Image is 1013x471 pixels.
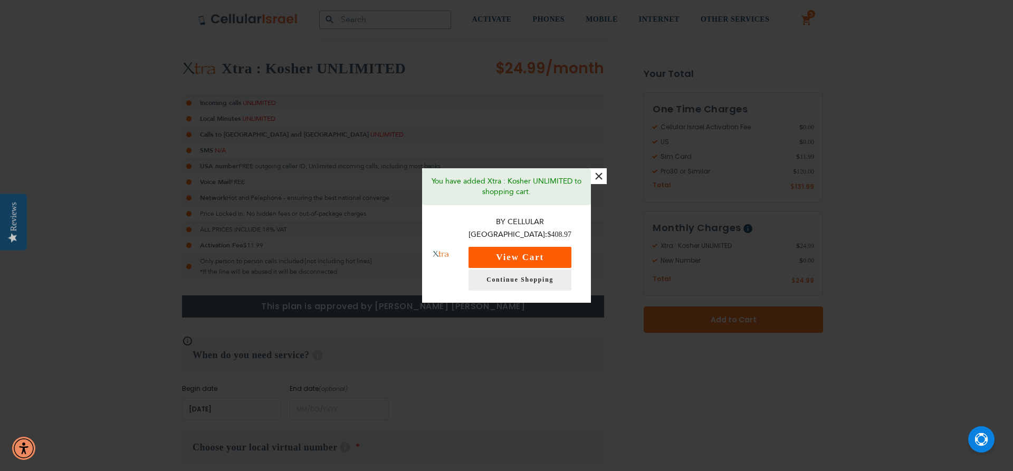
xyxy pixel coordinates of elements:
[12,437,35,460] div: Accessibility Menu
[469,270,571,291] a: Continue Shopping
[430,176,583,197] p: You have added Xtra : Kosher UNLIMITED to shopping cart.
[469,247,571,268] button: View Cart
[591,168,607,184] button: ×
[547,230,571,238] span: $408.97
[460,216,580,242] p: By Cellular [GEOGRAPHIC_DATA]:
[9,202,18,231] div: Reviews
